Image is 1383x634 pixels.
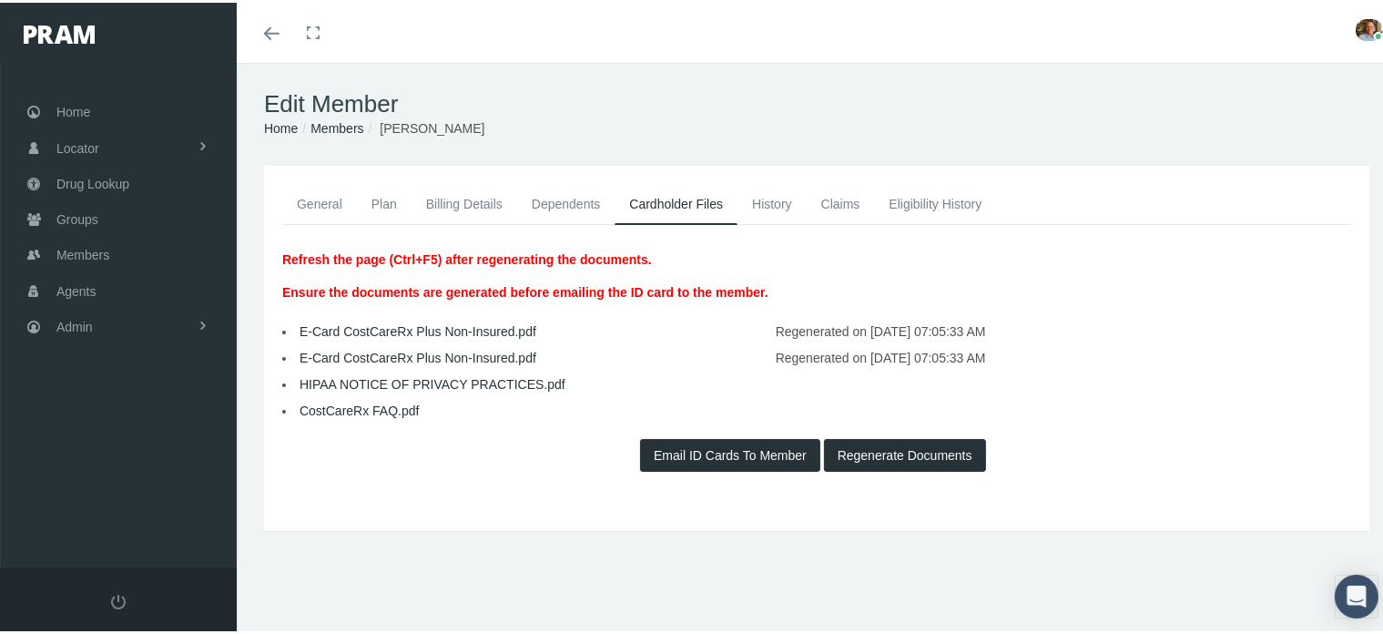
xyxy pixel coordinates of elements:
[517,181,615,221] a: Dependents
[56,164,129,199] span: Drug Lookup
[357,181,412,221] a: Plan
[282,247,768,267] p: Refresh the page (Ctrl+F5) after regenerating the documents.
[737,181,807,221] a: History
[615,181,737,222] a: Cardholder Files
[310,118,363,133] a: Members
[824,436,986,469] button: Regenerate Documents
[56,235,109,270] span: Members
[1335,572,1378,616] div: Open Intercom Messenger
[380,118,484,133] span: [PERSON_NAME]
[300,374,565,389] a: HIPAA NOTICE OF PRIVACY PRACTICES.pdf
[282,280,768,300] p: Ensure the documents are generated before emailing the ID card to the member.
[24,23,95,41] img: PRAM_20_x_78.png
[640,436,820,469] button: Email ID Cards To Member
[264,87,1369,116] h1: Edit Member
[300,348,536,363] a: E-Card CostCareRx Plus Non-Insured.pdf
[634,312,999,339] div: Regenerated on [DATE] 07:05:33 AM
[807,181,875,221] a: Claims
[412,181,517,221] a: Billing Details
[300,401,420,415] a: CostCareRx FAQ.pdf
[1356,16,1383,38] img: S_Profile_Picture_15241.jpg
[300,322,536,336] a: E-Card CostCareRx Plus Non-Insured.pdf
[634,339,999,365] div: Regenerated on [DATE] 07:05:33 AM
[56,128,99,163] span: Locator
[264,118,298,133] a: Home
[56,199,98,234] span: Groups
[56,92,90,127] span: Home
[282,181,357,221] a: General
[56,271,97,306] span: Agents
[56,307,93,342] span: Admin
[874,181,996,221] a: Eligibility History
